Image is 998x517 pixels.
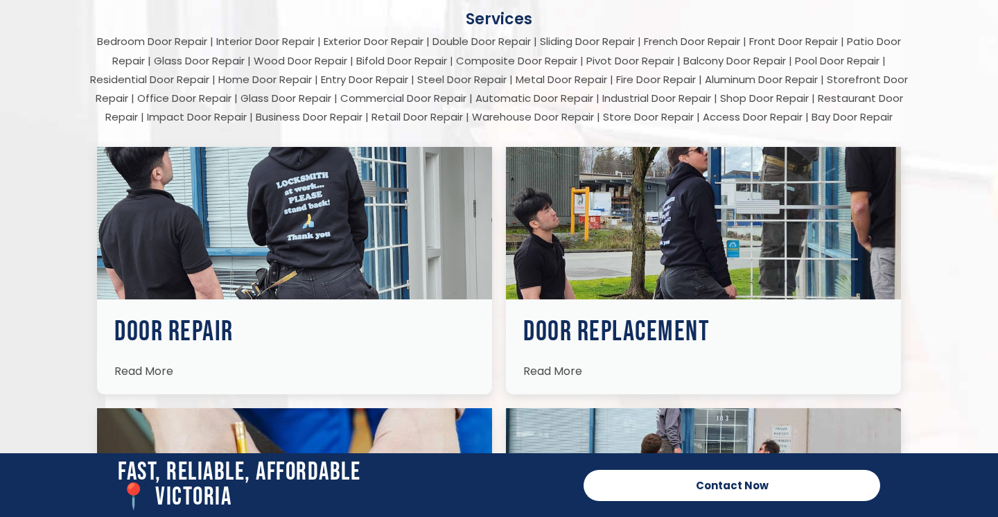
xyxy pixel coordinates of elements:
img: Door Repair Service Locations 51 [97,147,492,299]
p: Bedroom Door Repair | Interior Door Repair | Exterior Door Repair | Double Door Repair | Sliding ... [90,32,908,126]
div: Services [90,10,908,28]
span: Read More [523,363,582,379]
a: Contact Now [584,470,880,501]
span: Read More [114,363,173,379]
h3: Door Replacement [523,318,884,346]
img: Door Repair Service Locations 52 [506,147,901,299]
h3: Door Repair [114,318,475,346]
span: Contact Now [696,480,769,491]
h2: Fast, Reliable, Affordable 📍 victoria [118,460,570,510]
